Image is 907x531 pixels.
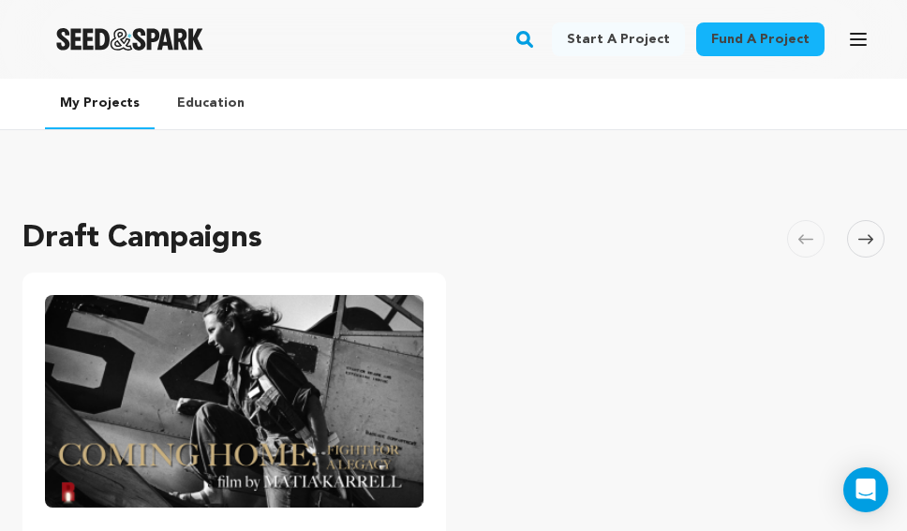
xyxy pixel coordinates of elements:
[45,79,155,129] a: My Projects
[843,467,888,512] div: Open Intercom Messenger
[56,28,203,51] img: Seed&Spark Logo Dark Mode
[22,216,262,261] h2: Draft Campaigns
[162,79,260,127] a: Education
[696,22,825,56] a: Fund a project
[56,28,203,51] a: Seed&Spark Homepage
[552,22,685,56] a: Start a project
